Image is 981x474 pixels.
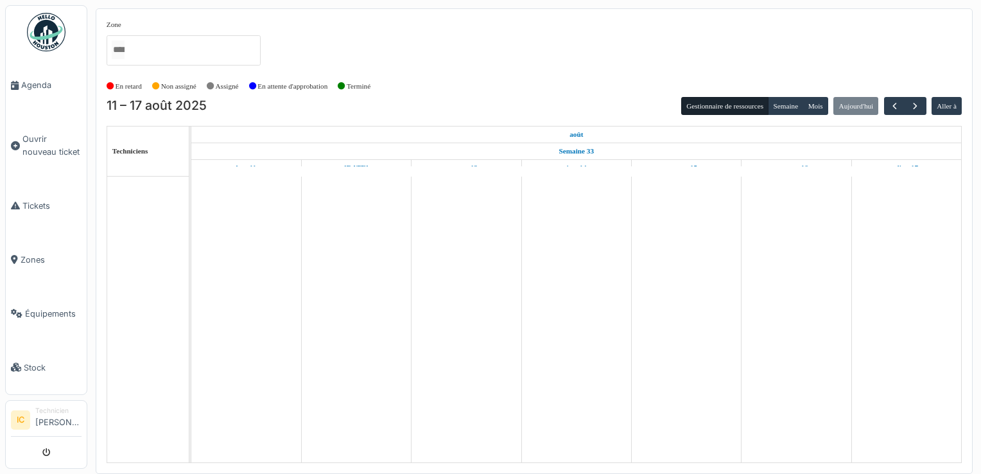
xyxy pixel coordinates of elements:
label: Non assigné [161,81,196,92]
button: Gestionnaire de ressources [681,97,768,115]
a: 17 août 2025 [892,160,921,176]
a: Stock [6,340,87,394]
a: Zones [6,233,87,286]
span: Zones [21,254,82,266]
a: 14 août 2025 [563,160,590,176]
span: Tickets [22,200,82,212]
span: Techniciens [112,147,148,155]
li: IC [11,410,30,430]
label: Assigné [216,81,239,92]
a: IC Technicien[PERSON_NAME] [11,406,82,437]
a: Tickets [6,179,87,233]
button: Semaine [768,97,803,115]
a: 11 août 2025 [232,160,259,176]
label: Zone [107,19,121,30]
a: 12 août 2025 [341,160,372,176]
button: Aller à [932,97,962,115]
a: 16 août 2025 [782,160,812,176]
label: En attente d'approbation [257,81,327,92]
span: Agenda [21,79,82,91]
button: Mois [803,97,828,115]
a: 11 août 2025 [566,127,586,143]
button: Aujourd'hui [833,97,878,115]
a: Semaine 33 [556,143,597,159]
label: Terminé [347,81,370,92]
input: Tous [112,40,125,59]
li: [PERSON_NAME] [35,406,82,434]
a: Ouvrir nouveau ticket [6,112,87,179]
a: Équipements [6,286,87,340]
h2: 11 – 17 août 2025 [107,98,207,114]
div: Technicien [35,406,82,416]
a: 13 août 2025 [452,160,481,176]
a: 15 août 2025 [672,160,700,176]
a: Agenda [6,58,87,112]
button: Suivant [905,97,926,116]
span: Ouvrir nouveau ticket [22,133,82,157]
label: En retard [116,81,142,92]
button: Précédent [884,97,905,116]
span: Stock [24,362,82,374]
img: Badge_color-CXgf-gQk.svg [27,13,65,51]
span: Équipements [25,308,82,320]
